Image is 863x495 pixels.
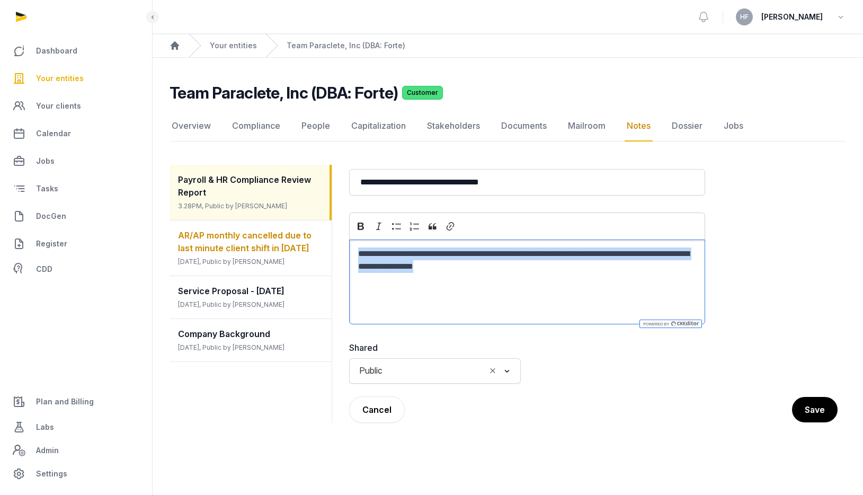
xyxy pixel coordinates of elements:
[36,263,52,276] span: CDD
[8,204,144,229] a: DocGen
[722,111,745,142] a: Jobs
[36,210,66,223] span: DocGen
[349,111,408,142] a: Capitalization
[8,38,144,64] a: Dashboard
[488,364,497,378] button: Clear Selected
[153,34,863,58] nav: Breadcrumb
[792,397,838,422] button: Save
[170,111,213,142] a: Overview
[8,93,144,119] a: Your clients
[8,259,144,280] a: CDD
[36,182,58,195] span: Tasks
[178,258,284,266] span: [DATE], Public by [PERSON_NAME]
[178,230,312,253] span: AR/AP monthly cancelled due to last minute client shift in [DATE]
[387,364,485,378] input: Search for option
[349,213,705,240] div: Editor toolbar
[178,174,311,198] span: Payroll & HR Compliance Review Report
[36,72,84,85] span: Your entities
[8,176,144,201] a: Tasks
[625,111,653,142] a: Notes
[36,395,94,408] span: Plan and Billing
[178,329,270,339] span: Company Background
[36,444,59,457] span: Admin
[287,40,405,51] a: Team Paraclete, Inc (DBA: Forte)
[349,396,405,423] button: Cancel
[299,111,332,142] a: People
[8,440,144,461] a: Admin
[36,100,81,112] span: Your clients
[736,8,753,25] button: HF
[36,127,71,140] span: Calendar
[178,286,284,296] span: Service Proposal - [DATE]
[8,389,144,414] a: Plan and Billing
[170,111,846,142] nav: Tabs
[499,111,549,142] a: Documents
[670,111,705,142] a: Dossier
[8,231,144,257] a: Register
[425,111,482,142] a: Stakeholders
[36,421,54,434] span: Labs
[178,343,284,351] span: [DATE], Public by [PERSON_NAME]
[36,155,55,167] span: Jobs
[178,300,284,308] span: [DATE], Public by [PERSON_NAME]
[402,86,443,100] span: Customer
[8,66,144,91] a: Your entities
[230,111,282,142] a: Compliance
[761,11,823,23] span: [PERSON_NAME]
[8,121,144,146] a: Calendar
[357,364,385,378] span: Public
[8,414,144,440] a: Labs
[642,322,669,326] span: Powered by
[354,361,515,381] div: Search for option
[349,341,521,354] label: Shared
[8,148,144,174] a: Jobs
[36,467,67,480] span: Settings
[8,461,144,487] a: Settings
[210,40,257,51] a: Your entities
[349,240,705,324] div: Editor editing area: main
[178,202,287,210] span: 3.28PM, Public by [PERSON_NAME]
[566,111,608,142] a: Mailroom
[36,237,67,250] span: Register
[170,83,398,102] h2: Team Paraclete, Inc (DBA: Forte)
[36,45,77,57] span: Dashboard
[740,14,749,20] span: HF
